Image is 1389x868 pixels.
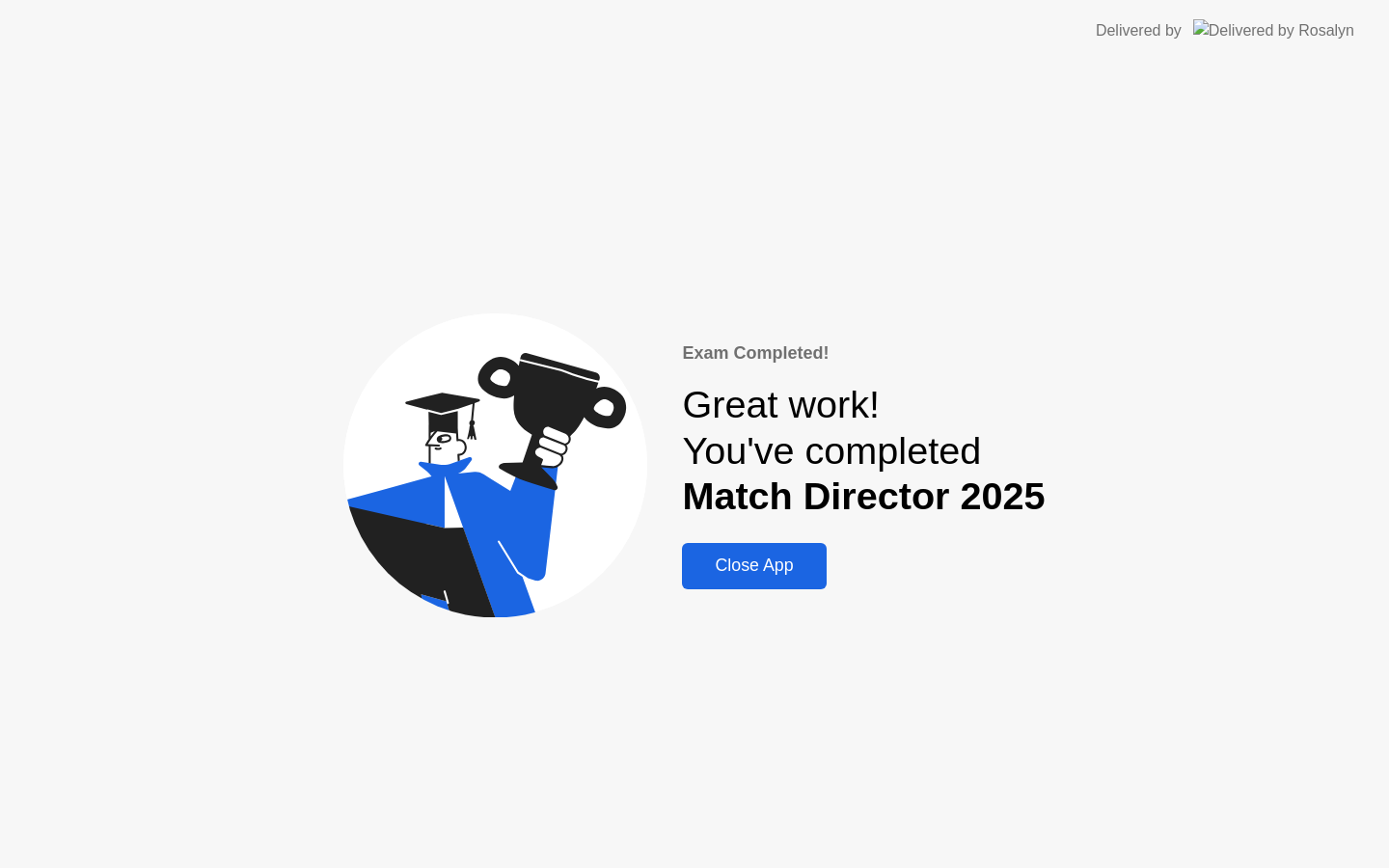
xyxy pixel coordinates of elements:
[688,556,820,576] div: Close App
[1193,19,1354,41] img: Delivered by Rosalyn
[682,382,1045,520] div: Great work! You've completed
[682,543,826,589] button: Close App
[682,475,1045,517] b: Match Director 2025
[682,340,1045,366] div: Exam Completed!
[1096,19,1182,42] div: Delivered by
